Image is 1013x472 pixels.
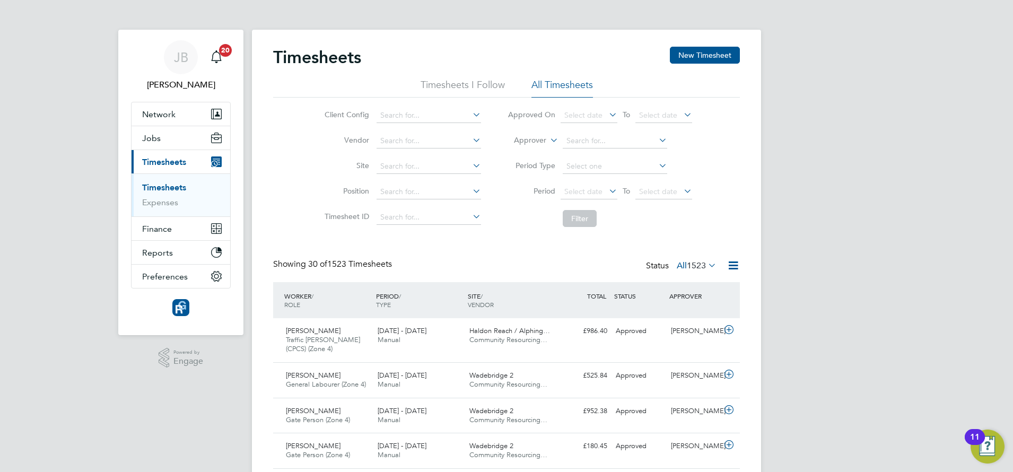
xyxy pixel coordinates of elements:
[132,173,230,216] div: Timesheets
[587,292,606,300] span: TOTAL
[376,300,391,309] span: TYPE
[286,371,340,380] span: [PERSON_NAME]
[308,259,327,269] span: 30 of
[677,260,717,271] label: All
[142,248,173,258] span: Reports
[142,197,178,207] a: Expenses
[508,186,555,196] label: Period
[377,159,481,174] input: Search for...
[173,357,203,366] span: Engage
[321,135,369,145] label: Vendor
[378,450,400,459] span: Manual
[469,450,547,459] span: Community Resourcing…
[421,78,505,98] li: Timesheets I Follow
[173,348,203,357] span: Powered by
[612,367,667,384] div: Approved
[612,403,667,420] div: Approved
[481,292,483,300] span: /
[465,286,557,314] div: SITE
[142,109,176,119] span: Network
[639,110,677,120] span: Select date
[172,299,189,316] img: resourcinggroup-logo-retina.png
[531,78,593,98] li: All Timesheets
[206,40,227,74] a: 20
[667,438,722,455] div: [PERSON_NAME]
[321,212,369,221] label: Timesheet ID
[284,300,300,309] span: ROLE
[563,159,667,174] input: Select one
[469,326,550,335] span: Haldon Reach / Alphing…
[286,380,366,389] span: General Labourer (Zone 4)
[286,406,340,415] span: [PERSON_NAME]
[286,450,350,459] span: Gate Person (Zone 4)
[667,286,722,305] div: APPROVER
[556,322,612,340] div: £986.40
[612,322,667,340] div: Approved
[282,286,373,314] div: WORKER
[612,286,667,305] div: STATUS
[142,133,161,143] span: Jobs
[469,415,547,424] span: Community Resourcing…
[971,430,1005,464] button: Open Resource Center, 11 new notifications
[619,108,633,121] span: To
[308,259,392,269] span: 1523 Timesheets
[286,335,360,353] span: Traffic [PERSON_NAME] (CPCS) (Zone 4)
[468,300,494,309] span: VENDOR
[499,135,546,146] label: Approver
[378,415,400,424] span: Manual
[142,224,172,234] span: Finance
[469,335,547,344] span: Community Resourcing…
[132,102,230,126] button: Network
[131,299,231,316] a: Go to home page
[159,348,204,368] a: Powered byEngage
[286,326,340,335] span: [PERSON_NAME]
[142,272,188,282] span: Preferences
[563,134,667,148] input: Search for...
[639,187,677,196] span: Select date
[377,108,481,123] input: Search for...
[118,30,243,335] nav: Main navigation
[378,406,426,415] span: [DATE] - [DATE]
[508,110,555,119] label: Approved On
[667,403,722,420] div: [PERSON_NAME]
[970,437,980,451] div: 11
[469,371,513,380] span: Wadebridge 2
[469,380,547,389] span: Community Resourcing…
[132,126,230,150] button: Jobs
[378,326,426,335] span: [DATE] - [DATE]
[378,371,426,380] span: [DATE] - [DATE]
[273,259,394,270] div: Showing
[142,182,186,193] a: Timesheets
[131,40,231,91] a: JB[PERSON_NAME]
[469,441,513,450] span: Wadebridge 2
[131,78,231,91] span: Joe Belsten
[556,403,612,420] div: £952.38
[286,415,350,424] span: Gate Person (Zone 4)
[373,286,465,314] div: PERIOD
[321,110,369,119] label: Client Config
[619,184,633,198] span: To
[311,292,313,300] span: /
[469,406,513,415] span: Wadebridge 2
[132,217,230,240] button: Finance
[563,210,597,227] button: Filter
[646,259,719,274] div: Status
[321,186,369,196] label: Position
[667,367,722,384] div: [PERSON_NAME]
[564,187,602,196] span: Select date
[377,185,481,199] input: Search for...
[377,210,481,225] input: Search for...
[273,47,361,68] h2: Timesheets
[378,335,400,344] span: Manual
[556,367,612,384] div: £525.84
[132,241,230,264] button: Reports
[564,110,602,120] span: Select date
[378,441,426,450] span: [DATE] - [DATE]
[556,438,612,455] div: £180.45
[612,438,667,455] div: Approved
[142,157,186,167] span: Timesheets
[508,161,555,170] label: Period Type
[132,150,230,173] button: Timesheets
[670,47,740,64] button: New Timesheet
[286,441,340,450] span: [PERSON_NAME]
